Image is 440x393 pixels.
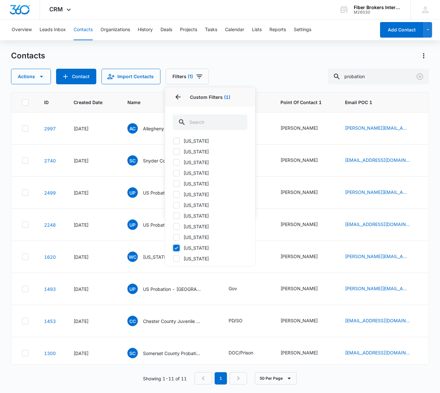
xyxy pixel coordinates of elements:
div: Type - PD/SO - Select to Edit Field [229,317,254,325]
p: Showing 1-11 of 11 [143,375,187,382]
button: Reports [269,19,286,40]
div: Name - Washington County Probation (PA) - Select to Edit Field [127,252,213,262]
span: Created Date [74,99,102,106]
div: [DATE] [74,318,112,325]
label: [US_STATE] [173,266,247,273]
a: Navigate to contact details page for US Probation - Central PA [44,222,56,228]
nav: Pagination [195,372,247,385]
button: Clear [415,71,425,82]
a: [PERSON_NAME][EMAIL_ADDRESS][DOMAIN_NAME] [345,125,410,131]
div: [DATE] [74,350,112,357]
span: SC [127,348,138,358]
div: Point Of Contact 1 - Matthew Piroth - Select to Edit Field [280,125,329,132]
div: PD/SO [229,317,243,324]
span: CC [127,316,138,326]
a: [PERSON_NAME][EMAIL_ADDRESS][PERSON_NAME][DOMAIN_NAME] [345,253,410,260]
p: Chester County Juvenile Probation [143,318,201,325]
button: Calendar [225,19,244,40]
div: Point Of Contact 1 - Dave Roman - Select to Edit Field [280,349,329,357]
p: Somerset County Probation Department [143,350,201,357]
input: Search [173,114,247,130]
a: Navigate to contact details page for Chester County Juvenile Probation [44,318,56,324]
p: Snyder County Probation [143,157,196,164]
span: Point Of Contact 1 [280,99,329,106]
label: [US_STATE] [173,255,247,262]
a: Navigate to contact details page for Somerset County Probation Department [44,351,56,356]
div: Type - Gov - Select to Edit Field [229,285,249,293]
a: [EMAIL_ADDRESS][DOMAIN_NAME] [345,349,410,356]
a: Navigate to contact details page for Snyder County Probation [44,158,56,163]
label: [US_STATE] [173,191,247,198]
span: WC [127,252,138,262]
a: Navigate to contact details page for US Probation - Western PA [44,286,56,292]
span: SC [127,155,138,166]
span: AC [127,123,138,134]
p: Allegheny County Juvenile Probation [143,125,201,132]
label: [US_STATE] [173,137,247,144]
div: [PERSON_NAME] [280,189,318,196]
div: Email POC 1 - Mark_Kehler@pamp.uscourts.gov - Select to Edit Field [345,221,422,229]
span: Name [127,99,204,106]
a: [EMAIL_ADDRESS][DOMAIN_NAME] [345,157,410,163]
div: DOC/Prison [229,349,253,356]
button: Projects [180,19,197,40]
div: [PERSON_NAME] [280,285,318,292]
div: Point Of Contact 1 - Joe Frankenstein - Select to Edit Field [280,317,329,325]
div: [DATE] [74,157,112,164]
label: [US_STATE] [173,212,247,219]
button: 50 Per Page [255,372,297,385]
span: UP [127,284,138,294]
div: Point Of Contact 1 - Ang Franquet - Select to Edit Field [280,157,329,164]
input: Search Contacts [328,69,429,84]
label: [US_STATE] [173,202,247,208]
div: Point Of Contact 1 - Lisa Eddy - Select to Edit Field [280,285,329,293]
span: Email POC 1 [345,99,422,106]
div: [PERSON_NAME] [280,349,318,356]
span: (1) [188,74,193,79]
div: Name - US Probation - Central PA - Select to Edit Field [127,220,213,230]
div: [DATE] [74,221,112,228]
span: UP [127,220,138,230]
a: [PERSON_NAME][EMAIL_ADDRESS][DOMAIN_NAME] [345,285,410,292]
a: [EMAIL_ADDRESS][DOMAIN_NAME] [345,221,410,228]
div: Email POC 1 - AFranquet@snydercounty.org - Select to Edit Field [345,157,422,164]
label: [US_STATE] [173,244,247,251]
label: [US_STATE] [173,234,247,241]
p: US Probation - [GEOGRAPHIC_DATA] [143,286,201,292]
button: Actions [11,69,51,84]
div: Name - Allegheny County Juvenile Probation - Select to Edit Field [127,123,213,134]
button: History [138,19,153,40]
div: Gov [229,285,237,292]
button: Import Contacts [101,69,161,84]
button: Add Contact [56,69,96,84]
a: [PERSON_NAME][EMAIL_ADDRESS][DOMAIN_NAME] [345,189,410,196]
div: [PERSON_NAME] [280,253,318,260]
div: [DATE] [74,254,112,260]
p: [US_STATE] County Probation ([GEOGRAPHIC_DATA]) [143,254,201,260]
h1: Contacts [11,51,45,61]
div: Email POC 1 - jfrankenstein@chesco.org - Select to Edit Field [345,317,422,325]
label: [US_STATE] [173,223,247,230]
a: Navigate to contact details page for US Probation - Eastern PA [44,190,56,196]
div: Email POC 1 - Michael_D_Baker@paept.uscourts.gov - Select to Edit Field [345,189,422,196]
p: US Probation - [GEOGRAPHIC_DATA] [143,221,201,228]
div: Name - US Probation - Eastern PA - Select to Edit Field [127,187,213,198]
div: account name [354,5,401,10]
label: [US_STATE] [173,159,247,166]
div: Type - DOC/Prison - Select to Edit Field [229,349,265,357]
span: UP [127,187,138,198]
div: Name - Somerset County Probation Department - Select to Edit Field [127,348,213,358]
div: Email POC 1 - romand@co.somerset.pa.us - Select to Edit Field [345,349,422,357]
div: [PERSON_NAME] [280,157,318,163]
p: US Probation - [GEOGRAPHIC_DATA] [143,189,201,196]
label: [US_STATE] [173,148,247,155]
button: Back [173,92,183,102]
div: [PERSON_NAME] [280,125,318,131]
div: Email POC 1 - amanda.gallagher@washingtoncourts.us - Select to Edit Field [345,253,422,261]
div: account id [354,10,401,15]
p: Custom Filters [173,94,247,101]
button: Settings [294,19,311,40]
em: 1 [215,372,227,385]
a: [EMAIL_ADDRESS][DOMAIN_NAME] [345,317,410,324]
button: Contacts [74,19,93,40]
